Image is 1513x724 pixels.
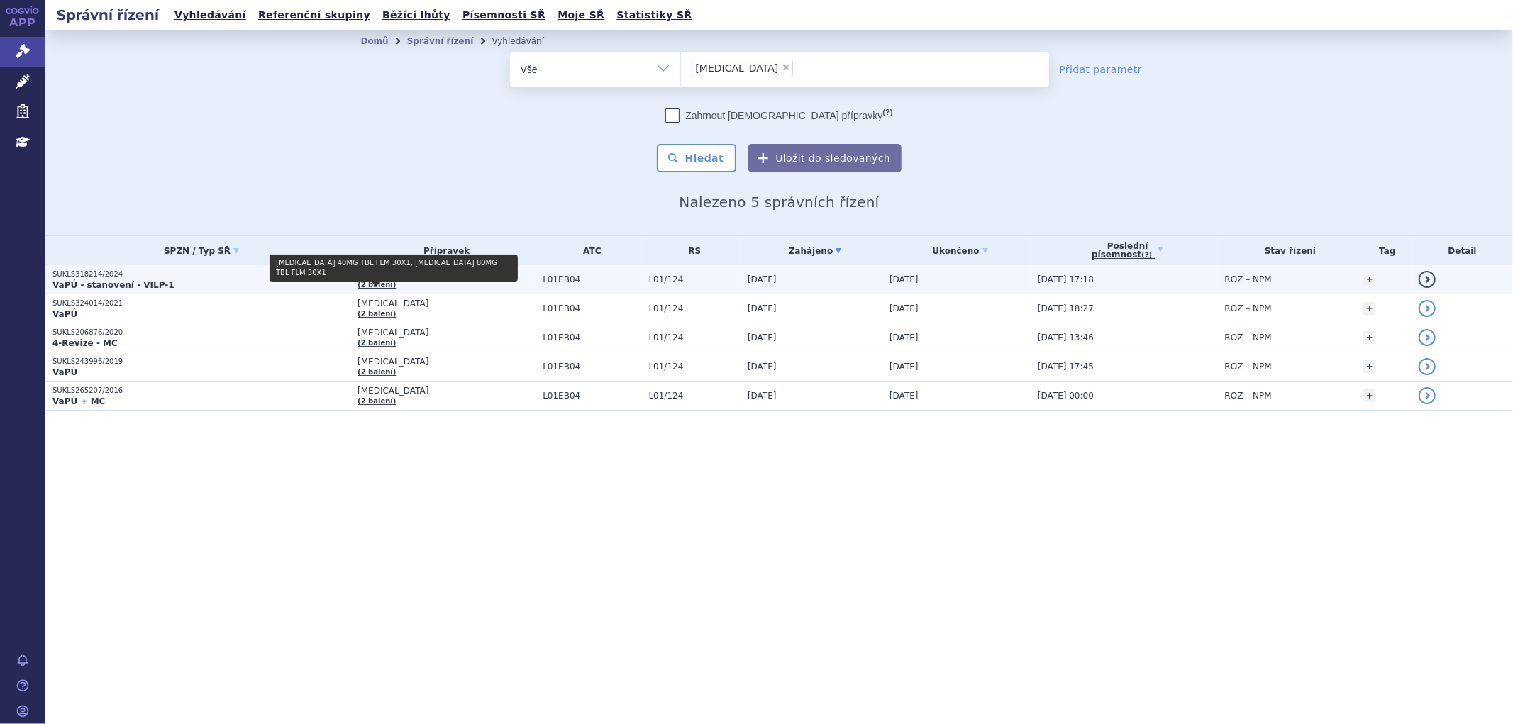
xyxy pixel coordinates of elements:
span: [DATE] 17:45 [1038,362,1094,372]
a: (2 balení) [358,368,396,376]
strong: VaPÚ + MC [52,396,105,406]
a: + [1363,331,1376,344]
button: Hledat [657,144,737,172]
span: [MEDICAL_DATA] [358,299,536,308]
span: [DATE] [889,303,919,313]
a: Domů [361,36,389,46]
a: Běžící lhůty [378,6,455,25]
strong: 4-Revize - MC [52,338,118,348]
a: + [1363,302,1376,315]
span: L01/124 [649,362,741,372]
span: L01EB04 [543,303,641,313]
span: [DATE] 13:46 [1038,333,1094,342]
span: ROZ – NPM [1225,391,1272,401]
th: Detail [1412,236,1513,265]
a: Přidat parametr [1060,62,1143,77]
span: [DATE] [889,391,919,401]
th: ATC [536,236,641,265]
span: [DATE] [748,274,777,284]
span: [MEDICAL_DATA] [696,63,779,73]
h2: Správní řízení [45,5,170,25]
span: L01/124 [649,391,741,401]
th: RS [642,236,741,265]
span: × [782,63,790,72]
span: [DATE] [748,391,777,401]
strong: VaPÚ - stanovení - VILP-1 [52,280,174,290]
p: SUKLS324014/2021 [52,299,350,308]
a: Zahájeno [748,241,882,261]
a: (2 balení) [358,310,396,318]
a: detail [1419,329,1436,346]
abbr: (?) [882,108,892,117]
abbr: (?) [1141,251,1152,260]
span: ROZ – NPM [1225,303,1272,313]
a: detail [1419,300,1436,317]
span: [MEDICAL_DATA] [358,269,536,279]
th: Tag [1356,236,1412,265]
a: Vyhledávání [170,6,250,25]
span: Nalezeno 5 správních řízení [679,194,879,211]
span: [DATE] [889,274,919,284]
span: [DATE] 18:27 [1038,303,1094,313]
a: + [1363,389,1376,402]
span: L01/124 [649,274,741,284]
p: SUKLS318214/2024 [52,269,350,279]
a: Statistiky SŘ [612,6,696,25]
p: SUKLS206876/2020 [52,328,350,338]
a: detail [1419,271,1436,288]
a: Poslednípísemnost(?) [1038,236,1218,265]
span: ROZ – NPM [1225,274,1272,284]
a: detail [1419,387,1436,404]
a: Ukončeno [889,241,1031,261]
span: [DATE] 17:18 [1038,274,1094,284]
span: [DATE] [748,303,777,313]
a: detail [1419,358,1436,375]
span: ROZ – NPM [1225,333,1272,342]
th: Stav řízení [1218,236,1356,265]
a: SPZN / Typ SŘ [52,241,350,261]
span: [MEDICAL_DATA] [358,386,536,396]
span: L01EB04 [543,391,641,401]
span: [DATE] [748,362,777,372]
span: [MEDICAL_DATA] [358,357,536,367]
li: Vyhledávání [492,30,562,52]
a: Správní řízení [407,36,474,46]
span: [DATE] [889,362,919,372]
a: (2 balení) [358,339,396,347]
span: ROZ – NPM [1225,362,1272,372]
a: (2 balení) [358,397,396,405]
a: (2 balení) [358,281,396,289]
span: [DATE] [748,333,777,342]
label: Zahrnout [DEMOGRAPHIC_DATA] přípravky [665,108,892,123]
span: L01EB04 [543,274,641,284]
strong: VaPÚ [52,309,77,319]
p: SUKLS265207/2016 [52,386,350,396]
a: Písemnosti SŘ [458,6,550,25]
a: Moje SŘ [553,6,609,25]
button: Uložit do sledovaných [748,144,902,172]
strong: VaPÚ [52,367,77,377]
span: L01/124 [649,333,741,342]
span: [MEDICAL_DATA] [358,328,536,338]
span: L01EB04 [543,362,641,372]
span: [DATE] [889,333,919,342]
a: + [1363,360,1376,373]
span: [DATE] 00:00 [1038,391,1094,401]
th: Přípravek [350,236,536,265]
a: Referenční skupiny [254,6,375,25]
span: L01EB04 [543,333,641,342]
span: L01/124 [649,303,741,313]
p: SUKLS243996/2019 [52,357,350,367]
input: [MEDICAL_DATA] [797,59,805,77]
a: + [1363,273,1376,286]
